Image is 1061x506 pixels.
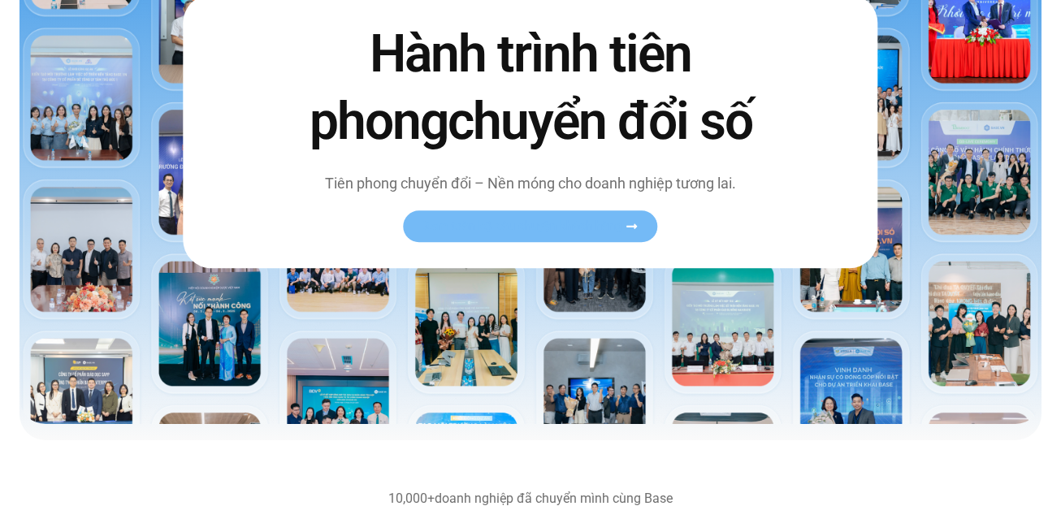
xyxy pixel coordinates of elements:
div: doanh nghiệp đã chuyển mình cùng Base [165,492,896,505]
h2: Hành trình tiên phong [308,21,752,156]
a: Xem toàn bộ câu chuyện khách hàng [404,210,658,242]
span: chuyển đổi số [448,92,752,153]
b: 10,000+ [388,491,435,506]
span: Xem toàn bộ câu chuyện khách hàng [423,220,622,232]
p: Tiên phong chuyển đổi – Nền móng cho doanh nghiệp tương lai. [308,172,752,194]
